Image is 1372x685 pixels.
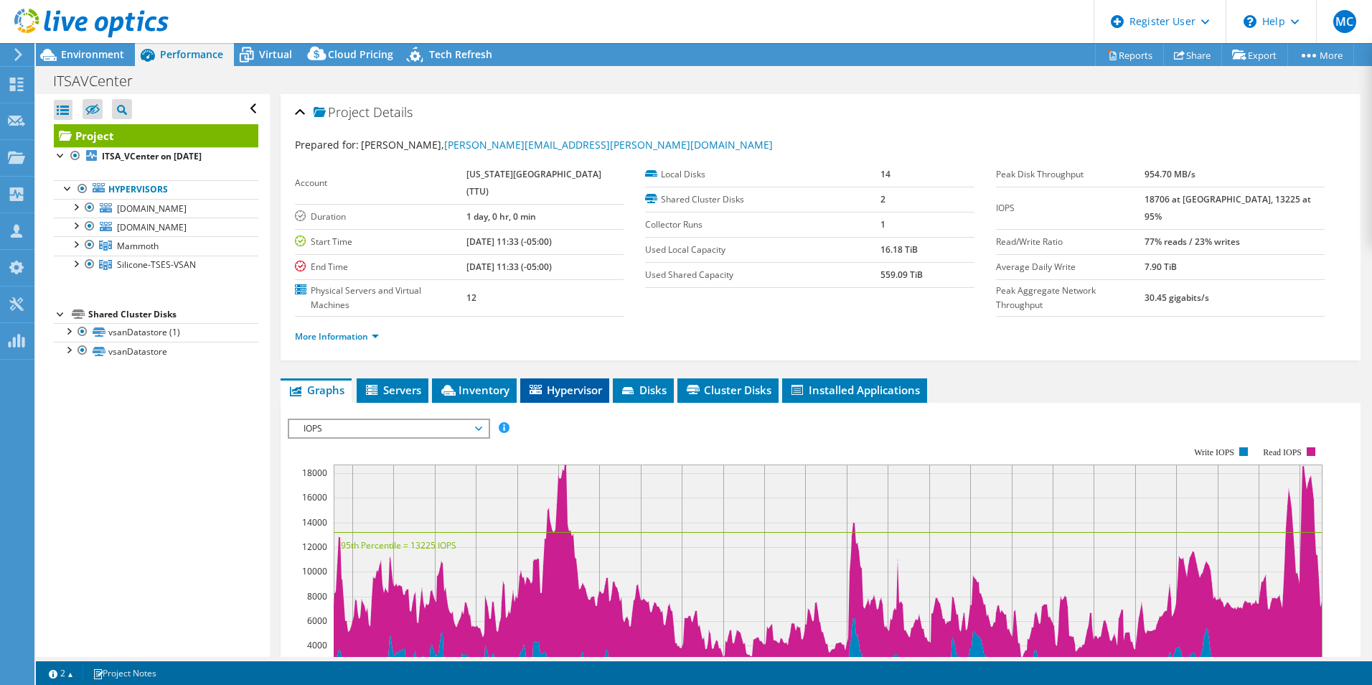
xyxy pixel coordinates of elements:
label: Peak Disk Throughput [996,167,1145,182]
text: 18000 [302,467,327,479]
span: Cloud Pricing [328,47,393,61]
a: Share [1163,44,1222,66]
b: 16.18 TiB [880,243,918,256]
span: Environment [61,47,124,61]
label: Used Shared Capacity [645,268,880,282]
b: 954.70 MB/s [1145,168,1195,180]
a: ITSA_VCenter on [DATE] [54,147,258,166]
span: Virtual [259,47,292,61]
h1: ITSAVCenter [47,73,155,89]
span: Disks [620,383,667,397]
b: 14 [880,168,891,180]
a: Project Notes [83,664,166,682]
label: Duration [295,210,466,224]
a: Mammoth [54,236,258,255]
b: [DATE] 11:33 (-05:00) [466,236,552,248]
a: vsanDatastore [54,342,258,360]
b: [DATE] 11:33 (-05:00) [466,261,552,273]
span: [PERSON_NAME], [361,138,773,152]
b: 77% reads / 23% writes [1145,236,1240,248]
span: MC [1333,10,1356,33]
a: Export [1221,44,1288,66]
span: Project [314,106,370,120]
label: Local Disks [645,167,880,182]
a: More Information [295,330,379,342]
span: Installed Applications [789,383,920,397]
text: 95th Percentile = 13225 IOPS [341,539,456,551]
label: Account [295,176,466,190]
b: 12 [466,292,476,304]
label: Average Daily Write [996,260,1145,274]
label: Physical Servers and Virtual Machines [295,284,466,312]
span: Performance [160,47,223,61]
b: [US_STATE][GEOGRAPHIC_DATA] (TTU) [466,168,601,197]
b: 18706 at [GEOGRAPHIC_DATA], 13225 at 95% [1145,193,1311,223]
b: 1 day, 0 hr, 0 min [466,210,536,223]
a: Project [54,124,258,147]
span: Inventory [439,383,509,397]
a: [PERSON_NAME][EMAIL_ADDRESS][PERSON_NAME][DOMAIN_NAME] [444,138,773,152]
span: Silicone-TSES-VSAN [117,258,196,271]
text: 4000 [307,639,327,651]
span: Mammoth [117,240,159,252]
b: 30.45 gigabits/s [1145,292,1209,304]
b: ITSA_VCenter on [DATE] [102,150,202,162]
label: IOPS [996,201,1145,215]
text: 14000 [302,516,327,528]
label: End Time [295,260,466,274]
span: IOPS [296,420,481,437]
text: 6000 [307,615,327,627]
a: Silicone-TSES-VSAN [54,256,258,274]
svg: \n [1244,15,1256,28]
label: Read/Write Ratio [996,235,1145,249]
label: Start Time [295,235,466,249]
label: Shared Cluster Disks [645,192,880,207]
b: 7.90 TiB [1145,261,1177,273]
a: [DOMAIN_NAME] [54,218,258,236]
b: 559.09 TiB [880,269,923,281]
span: Details [373,103,413,121]
span: Graphs [288,383,344,397]
span: [DOMAIN_NAME] [117,202,187,215]
a: Hypervisors [54,180,258,199]
div: Shared Cluster Disks [88,306,258,323]
text: 10000 [302,565,327,577]
label: Used Local Capacity [645,243,880,257]
span: Tech Refresh [429,47,492,61]
b: 1 [880,218,885,230]
text: 12000 [302,541,327,553]
span: Hypervisor [527,383,602,397]
text: 16000 [302,491,327,503]
label: Collector Runs [645,218,880,232]
a: 2 [39,664,83,682]
span: Cluster Disks [685,383,771,397]
span: Servers [364,383,421,397]
text: Write IOPS [1194,447,1234,457]
label: Peak Aggregate Network Throughput [996,284,1145,312]
text: Read IOPS [1263,447,1302,457]
label: Prepared for: [295,138,359,152]
a: [DOMAIN_NAME] [54,199,258,218]
a: vsanDatastore (1) [54,323,258,342]
text: 8000 [307,590,327,602]
a: More [1287,44,1354,66]
span: [DOMAIN_NAME] [117,221,187,233]
b: 2 [880,193,885,205]
a: Reports [1095,44,1164,66]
